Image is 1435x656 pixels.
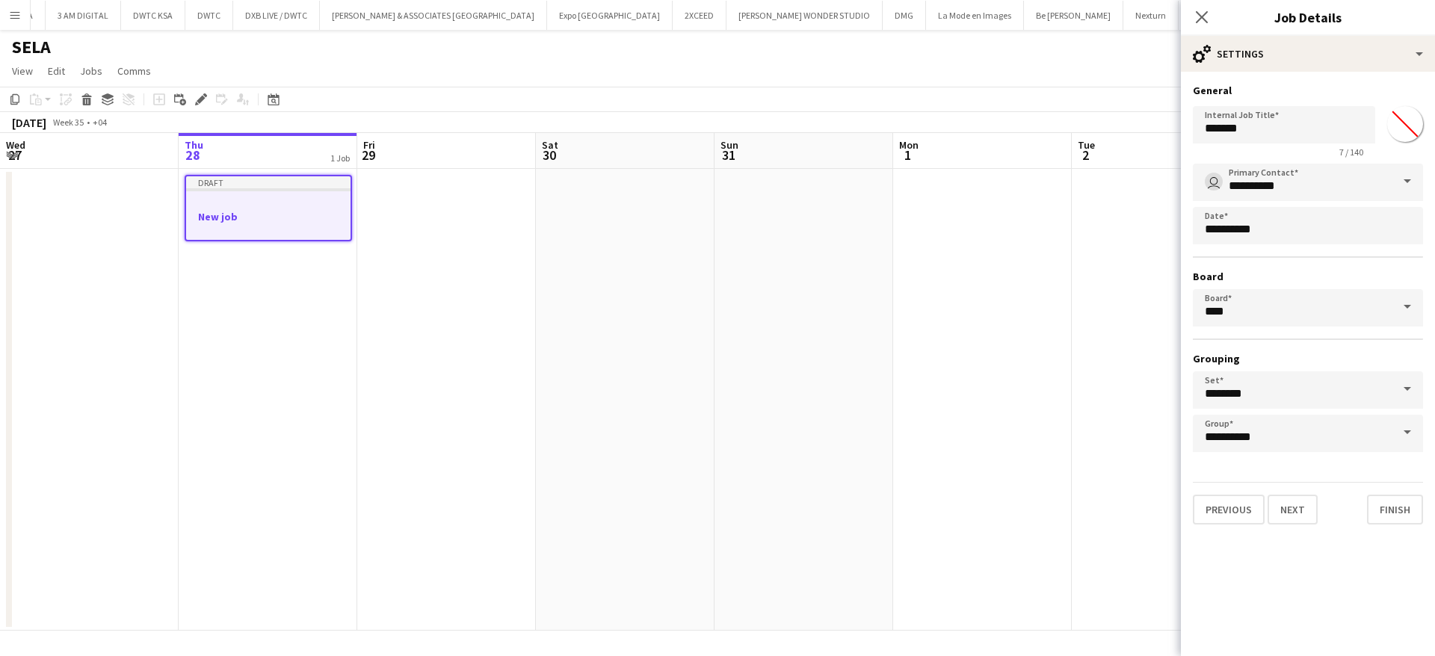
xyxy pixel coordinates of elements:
a: Comms [111,61,157,81]
button: Finish [1367,495,1423,525]
a: View [6,61,39,81]
a: Jobs [74,61,108,81]
span: Thu [185,138,203,152]
button: ALSERKAL ADVISORY [1179,1,1280,30]
button: DMG [883,1,926,30]
button: DWTC [185,1,233,30]
button: [PERSON_NAME] & ASSOCIATES [GEOGRAPHIC_DATA] [320,1,547,30]
span: 1 [897,146,919,164]
span: Sat [542,138,558,152]
span: Wed [6,138,25,152]
span: 28 [182,146,203,164]
button: 2XCEED [673,1,726,30]
span: Edit [48,64,65,78]
button: DWTC KSA [121,1,185,30]
span: 31 [718,146,738,164]
a: Edit [42,61,71,81]
button: Nexturn [1123,1,1179,30]
button: Next [1268,495,1318,525]
button: Previous [1193,495,1265,525]
span: 29 [361,146,375,164]
h3: Grouping [1193,352,1423,365]
span: Week 35 [49,117,87,128]
span: Fri [363,138,375,152]
span: 27 [4,146,25,164]
div: [DATE] [12,115,46,130]
span: Sun [720,138,738,152]
h3: Job Details [1181,7,1435,27]
button: Be [PERSON_NAME] [1024,1,1123,30]
button: DXB LIVE / DWTC [233,1,320,30]
div: Draft [186,176,351,188]
h1: SELA [12,36,51,58]
span: Mon [899,138,919,152]
span: Jobs [80,64,102,78]
span: Tue [1078,138,1095,152]
button: La Mode en Images [926,1,1024,30]
button: 3 AM DIGITAL [46,1,121,30]
app-job-card: DraftNew job [185,175,352,241]
h3: New job [186,210,351,223]
span: Comms [117,64,151,78]
span: 30 [540,146,558,164]
div: 1 Job [330,152,350,164]
div: Settings [1181,36,1435,72]
span: View [12,64,33,78]
h3: General [1193,84,1423,97]
div: +04 [93,117,107,128]
span: 7 / 140 [1327,146,1375,158]
span: 2 [1076,146,1095,164]
h3: Board [1193,270,1423,283]
button: [PERSON_NAME] WONDER STUDIO [726,1,883,30]
button: Expo [GEOGRAPHIC_DATA] [547,1,673,30]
